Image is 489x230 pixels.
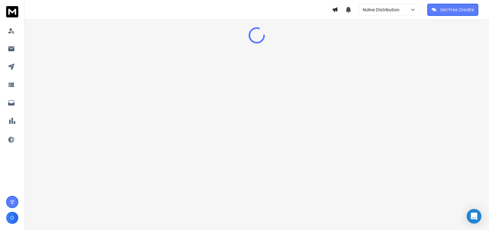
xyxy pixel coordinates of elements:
[6,212,18,224] button: O
[427,4,478,16] button: Get Free Credits
[467,209,481,224] div: Open Intercom Messenger
[440,7,474,13] p: Get Free Credits
[363,7,402,13] p: Nüline Distribution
